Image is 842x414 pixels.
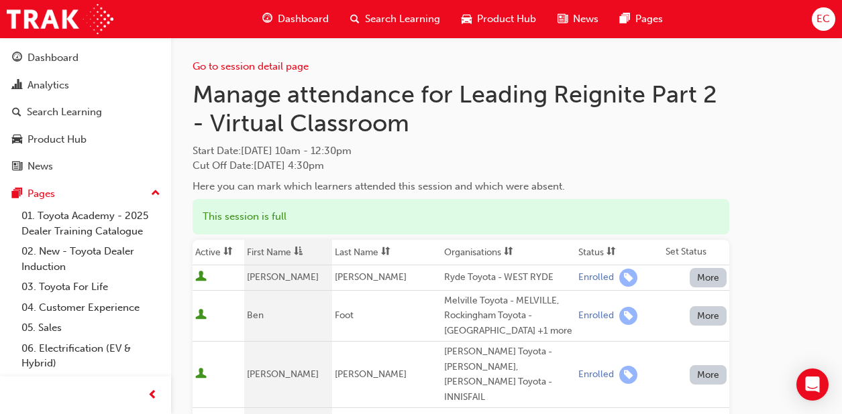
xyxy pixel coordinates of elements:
span: asc-icon [294,247,303,258]
span: Start Date : [193,143,729,159]
button: More [690,268,727,287]
a: Dashboard [5,46,166,70]
a: Analytics [5,73,166,98]
span: Search Learning [365,11,440,27]
div: Dashboard [28,50,78,66]
a: 02. New - Toyota Dealer Induction [16,241,166,277]
span: search-icon [12,107,21,119]
span: chart-icon [12,80,22,92]
span: learningRecordVerb_ENROLL-icon [619,366,637,384]
span: User is active [195,271,207,284]
a: 01. Toyota Academy - 2025 Dealer Training Catalogue [16,206,166,241]
span: News [573,11,598,27]
span: prev-icon [148,387,158,404]
button: Pages [5,182,166,206]
th: Toggle SortBy [244,240,332,265]
div: Search Learning [27,105,102,120]
span: car-icon [12,134,22,146]
span: guage-icon [262,11,272,27]
a: Search Learning [5,100,166,125]
a: search-iconSearch Learning [339,5,451,33]
span: pages-icon [620,11,630,27]
span: pages-icon [12,188,22,200]
a: pages-iconPages [609,5,674,33]
th: Set Status [663,240,729,265]
div: Enrolled [578,271,614,284]
th: Toggle SortBy [441,240,576,265]
span: User is active [195,309,207,322]
span: news-icon [558,11,568,27]
span: sorting-icon [381,247,390,258]
div: Melville Toyota - MELVILLE, Rockingham Toyota - [GEOGRAPHIC_DATA] +1 more [444,293,573,339]
th: Toggle SortBy [332,240,441,265]
a: car-iconProduct Hub [451,5,547,33]
span: learningRecordVerb_ENROLL-icon [619,269,637,287]
button: EC [812,7,835,31]
span: [DATE] 10am - 12:30pm [241,145,352,157]
span: sorting-icon [504,247,513,258]
a: 04. Customer Experience [16,297,166,318]
span: [PERSON_NAME] [335,271,407,283]
span: car-icon [462,11,472,27]
a: Product Hub [5,127,166,152]
div: Ryde Toyota - WEST RYDE [444,270,573,285]
span: up-icon [151,185,160,202]
div: Here you can mark which learners attended this session and which were absent. [193,179,729,194]
span: Product Hub [477,11,536,27]
span: User is active [195,368,207,381]
span: Ben [247,309,264,321]
a: 07. Parts21 Certification [16,374,166,395]
th: Toggle SortBy [193,240,244,265]
a: 05. Sales [16,318,166,338]
span: learningRecordVerb_ENROLL-icon [619,307,637,325]
span: [PERSON_NAME] [335,368,407,380]
div: News [28,159,53,174]
span: news-icon [12,161,22,173]
span: sorting-icon [607,247,616,258]
span: Cut Off Date : [DATE] 4:30pm [193,159,324,171]
span: EC [817,11,830,27]
a: guage-iconDashboard [252,5,339,33]
span: [PERSON_NAME] [247,368,319,380]
a: news-iconNews [547,5,609,33]
span: guage-icon [12,52,22,64]
div: Enrolled [578,368,614,381]
div: Product Hub [28,132,87,147]
a: 03. Toyota For Life [16,277,166,297]
img: Trak [7,4,113,34]
a: Go to session detail page [193,60,309,72]
span: [PERSON_NAME] [247,271,319,283]
h1: Manage attendance for Leading Reignite Part 2 - Virtual Classroom [193,80,729,138]
div: Analytics [28,78,69,93]
button: More [690,306,727,326]
div: Enrolled [578,309,614,322]
a: News [5,154,166,179]
span: Dashboard [278,11,329,27]
a: 06. Electrification (EV & Hybrid) [16,338,166,374]
button: More [690,365,727,385]
span: Pages [635,11,663,27]
span: sorting-icon [223,247,233,258]
div: Open Intercom Messenger [796,368,829,401]
th: Toggle SortBy [576,240,662,265]
div: This session is full [193,199,729,234]
div: Pages [28,186,55,202]
span: search-icon [350,11,360,27]
span: Foot [335,309,354,321]
div: [PERSON_NAME] Toyota - [PERSON_NAME], [PERSON_NAME] Toyota - INNISFAIL [444,344,573,405]
button: DashboardAnalyticsSearch LearningProduct HubNews [5,43,166,182]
